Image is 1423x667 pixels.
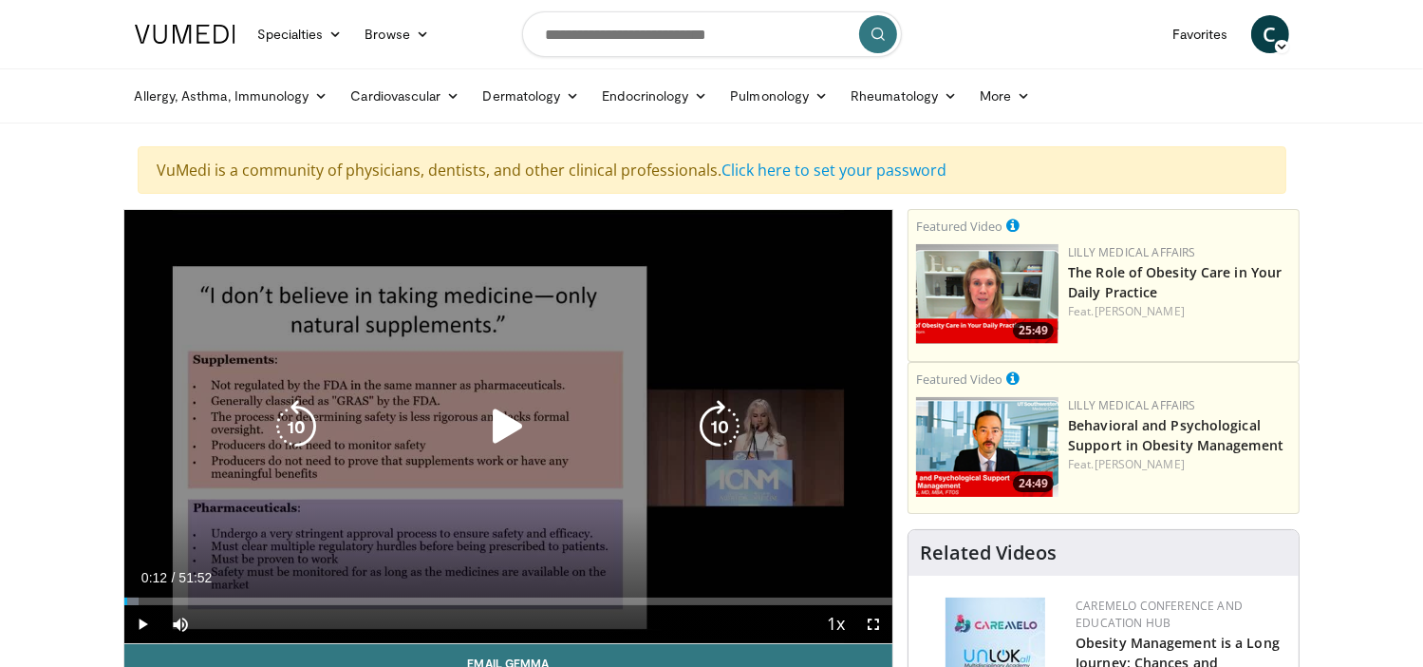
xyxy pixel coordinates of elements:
div: Feat. [1068,456,1291,473]
button: Fullscreen [854,605,892,643]
a: 24:49 [916,397,1058,497]
div: Feat. [1068,303,1291,320]
a: [PERSON_NAME] [1095,456,1185,472]
a: Dermatology [472,77,591,115]
small: Featured Video [916,218,1002,235]
a: Lilly Medical Affairs [1068,397,1196,413]
img: e1208b6b-349f-4914-9dd7-f97803bdbf1d.png.150x105_q85_crop-smart_upscale.png [916,244,1058,344]
button: Playback Rate [816,605,854,643]
h4: Related Videos [920,542,1057,564]
a: Behavioral and Psychological Support in Obesity Management [1068,416,1283,454]
input: Search topics, interventions [522,11,902,57]
div: VuMedi is a community of physicians, dentists, and other clinical professionals. [138,146,1286,194]
span: 25:49 [1013,322,1054,339]
a: CaReMeLO Conference and Education Hub [1076,598,1243,631]
a: Pulmonology [719,77,839,115]
a: Allergy, Asthma, Immunology [123,77,340,115]
button: Play [124,605,162,643]
a: 25:49 [916,244,1058,344]
span: 24:49 [1013,475,1054,492]
a: The Role of Obesity Care in Your Daily Practice [1068,263,1282,301]
a: Browse [353,15,440,53]
small: Featured Video [916,371,1002,388]
img: VuMedi Logo [135,25,235,44]
a: Specialties [247,15,354,53]
a: Rheumatology [839,77,968,115]
div: Progress Bar [124,598,893,605]
span: 51:52 [178,570,212,585]
a: [PERSON_NAME] [1095,303,1185,319]
a: Click here to set your password [722,160,947,181]
a: C [1251,15,1289,53]
a: More [968,77,1041,115]
span: / [172,570,176,585]
span: 0:12 [141,570,167,585]
button: Mute [162,605,200,643]
a: Favorites [1161,15,1240,53]
a: Cardiovascular [339,77,471,115]
a: Lilly Medical Affairs [1068,244,1196,260]
video-js: Video Player [124,210,893,644]
a: Endocrinology [590,77,719,115]
img: ba3304f6-7838-4e41-9c0f-2e31ebde6754.png.150x105_q85_crop-smart_upscale.png [916,397,1058,497]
